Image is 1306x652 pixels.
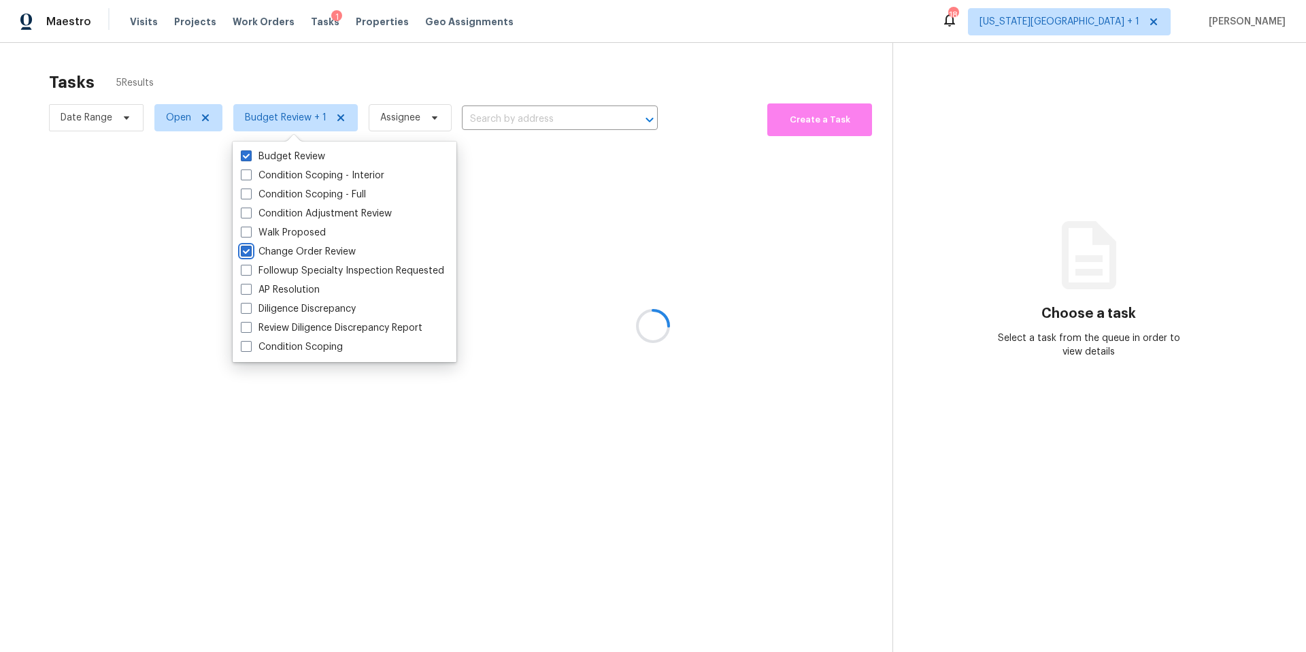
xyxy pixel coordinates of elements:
[241,226,326,240] label: Walk Proposed
[241,169,384,182] label: Condition Scoping - Interior
[241,321,422,335] label: Review Diligence Discrepancy Report
[331,10,342,24] div: 1
[241,207,392,221] label: Condition Adjustment Review
[241,188,366,201] label: Condition Scoping - Full
[241,150,325,163] label: Budget Review
[241,283,320,297] label: AP Resolution
[948,8,958,22] div: 18
[241,264,444,278] label: Followup Specialty Inspection Requested
[241,245,356,259] label: Change Order Review
[241,340,343,354] label: Condition Scoping
[241,302,356,316] label: Diligence Discrepancy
